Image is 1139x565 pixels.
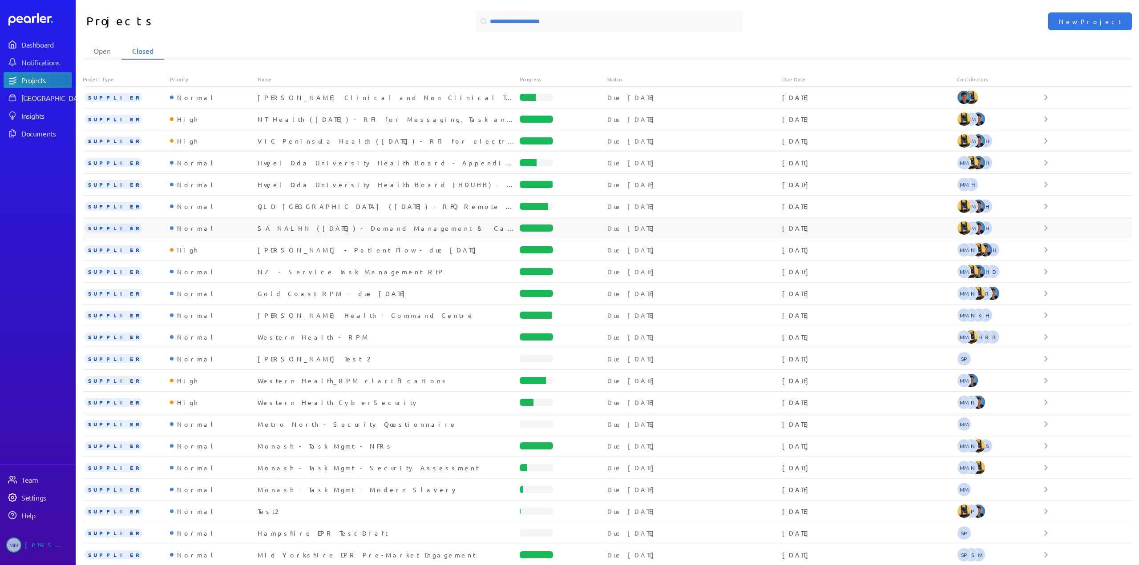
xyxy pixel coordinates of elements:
span: SUPPLIER [85,333,142,341]
div: Team [21,475,71,484]
div: Monash - Task Mgmt - Modern Slavery [258,485,520,494]
p: Due [DATE] [607,463,658,472]
img: Tung Nguyen [971,439,986,453]
a: Team [4,472,72,488]
img: Sam Blight [971,395,986,409]
p: Due [DATE] [607,507,658,516]
p: Due [DATE] [607,245,658,254]
span: Michelle Manuel [964,199,978,213]
div: Dashboard [21,40,71,49]
span: Helen Mutton [971,548,986,562]
span: Stephen Ridley [964,395,978,409]
p: Due [DATE] [607,485,658,494]
p: Due [DATE] [607,441,658,450]
span: Adam Nabali [964,243,978,257]
div: Normal [174,441,217,450]
span: Kaye Hocking [978,134,993,148]
div: High [174,115,198,124]
span: Kaye Hocking [978,221,993,235]
div: High [174,376,198,385]
p: Due [DATE] [607,93,658,102]
div: Settings [21,493,71,502]
span: SUPPLIER [85,441,142,450]
img: Tung Nguyen [957,221,971,235]
span: Renee Schofield [978,439,993,453]
div: [DATE] [782,93,957,102]
span: Michelle Manuel [957,373,971,388]
span: Kaye Hocking [971,330,986,344]
div: Normal [174,311,217,320]
p: Due [DATE] [607,550,658,559]
div: Western Health_RPM clarifications [258,376,520,385]
span: Kaye Hocking [978,264,993,279]
span: SUPPLIER [85,289,142,298]
span: SUPPLIER [85,115,142,124]
img: Sam Blight [978,243,993,257]
span: SUPPLIER [85,354,142,363]
div: Western Health_CyberSecurity [258,398,520,407]
div: Normal [174,463,217,472]
div: High [174,136,198,145]
span: Michelle Manuel [964,221,978,235]
div: Test2 [258,507,520,516]
div: [DATE] [782,529,957,537]
span: Michelle Manuel [964,134,978,148]
div: Normal [174,158,217,167]
img: Tung Nguyen [957,504,971,518]
span: Michelle Manuel [957,286,971,301]
div: NZ - Service Task Management RFP [258,267,520,276]
span: Kaye Hocking [978,308,993,322]
div: [DATE] [782,507,957,516]
div: Mid Yorkshire EPR Pre-Market Engagement [258,550,520,559]
span: Michelle Manuel [957,308,971,322]
img: Sam Blight [971,156,986,170]
span: New Project [1059,17,1121,26]
p: Due [DATE] [607,333,658,341]
div: Normal [174,93,217,102]
div: Normal [174,507,217,516]
div: [DATE] [782,398,957,407]
img: Sam Blight [964,373,978,388]
div: [DATE] [782,202,957,211]
div: QLD [GEOGRAPHIC_DATA] ([DATE]) - RFQ Remote Patient Monitoring Virtual Platform [258,202,520,211]
span: SUPPLIER [85,550,142,559]
a: Projects [4,72,72,88]
div: [DATE] [782,550,957,559]
div: [DATE] [782,115,957,124]
div: Normal [174,333,217,341]
img: Tung Nguyen [964,264,978,279]
span: Sarah Pendlebury [957,352,971,366]
a: MM[PERSON_NAME] [4,534,72,556]
div: [DATE] [782,354,957,363]
div: Normal [174,550,217,559]
div: [DATE] [782,441,957,450]
div: Name [258,76,520,83]
span: Adam Nabali [964,461,978,475]
span: Sarah Pendlebury [964,504,978,518]
img: Sam Blight [971,504,986,518]
span: SUPPLIER [85,224,142,232]
div: [DATE] [782,311,957,320]
div: Metro North - Security Questionnaire [258,420,520,429]
span: Vivek Krishnan [971,308,986,322]
span: Michelle Manuel [957,177,971,192]
a: Documents [4,125,72,141]
img: Tung Nguyen [971,461,986,475]
p: Due [DATE] [607,311,658,320]
span: Pat Dapre [986,264,1000,279]
a: Help [4,507,72,523]
div: Progress [520,76,607,83]
span: SUPPLIER [85,93,142,102]
div: [DATE] [782,158,957,167]
div: Projects [21,76,71,84]
span: Kaye Hocking [986,243,1000,257]
div: Normal [174,180,217,189]
span: Stephen Ridley [978,330,993,344]
img: Tung Nguyen [964,156,978,170]
div: Normal [174,202,217,211]
span: Kaye Hocking [964,177,978,192]
p: Due [DATE] [607,180,658,189]
div: Project Type [83,76,170,83]
div: SA NALHN ([DATE]) - Demand Management & Capacity Planning Program Solution [258,224,520,232]
div: Western Health - RPM [258,333,520,341]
